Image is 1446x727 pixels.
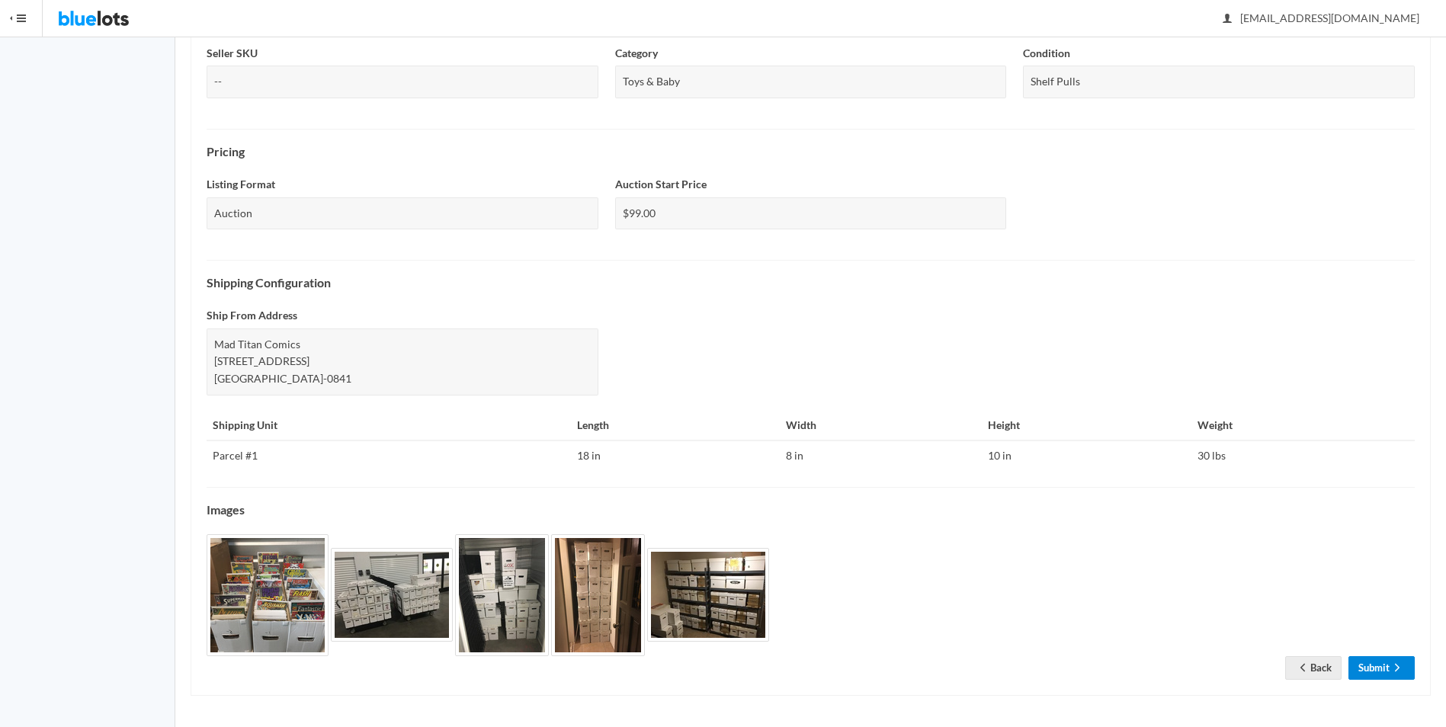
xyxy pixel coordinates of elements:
label: Auction Start Price [615,176,707,194]
ion-icon: arrow back [1295,661,1310,676]
td: 8 in [780,440,982,471]
div: Auction [207,197,598,230]
img: 02eb344b-ae0e-404a-9ab2-7689c8929abd-1759783048.jpg [647,548,769,642]
th: Weight [1191,411,1415,441]
label: Ship From Address [207,307,297,325]
td: 18 in [571,440,780,471]
img: bcccbd2a-00da-42e0-8d82-68502227f67c-1759783045.jpg [455,534,549,656]
td: Parcel #1 [207,440,571,471]
img: a909e24e-9d5c-4ee5-a164-3aed5e435dae-1759783042.jpg [207,534,329,656]
label: Category [615,45,658,62]
ion-icon: person [1220,12,1235,27]
td: 30 lbs [1191,440,1415,471]
label: Listing Format [207,176,275,194]
div: $99.00 [615,197,1007,230]
h4: Pricing [207,145,1415,159]
div: Mad Titan Comics [STREET_ADDRESS] [GEOGRAPHIC_DATA]-0841 [207,328,598,396]
td: 10 in [982,440,1191,471]
label: Condition [1023,45,1070,62]
th: Shipping Unit [207,411,571,441]
ion-icon: arrow forward [1390,661,1405,676]
th: Width [780,411,982,441]
label: Seller SKU [207,45,258,62]
img: 6e559f84-04a5-4e89-8143-1b055731f238-1759783046.jpg [551,534,645,656]
th: Height [982,411,1191,441]
div: Shelf Pulls [1023,66,1415,98]
h4: Images [207,503,1415,517]
div: Toys & Baby [615,66,1007,98]
a: arrow backBack [1285,656,1342,680]
h4: Shipping Configuration [207,276,1415,290]
div: -- [207,66,598,98]
th: Length [571,411,780,441]
span: [EMAIL_ADDRESS][DOMAIN_NAME] [1223,11,1419,24]
img: fa34df24-dd41-4b5d-ae86-6f5841089f91-1759783043.jpg [331,548,453,642]
a: Submitarrow forward [1348,656,1415,680]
